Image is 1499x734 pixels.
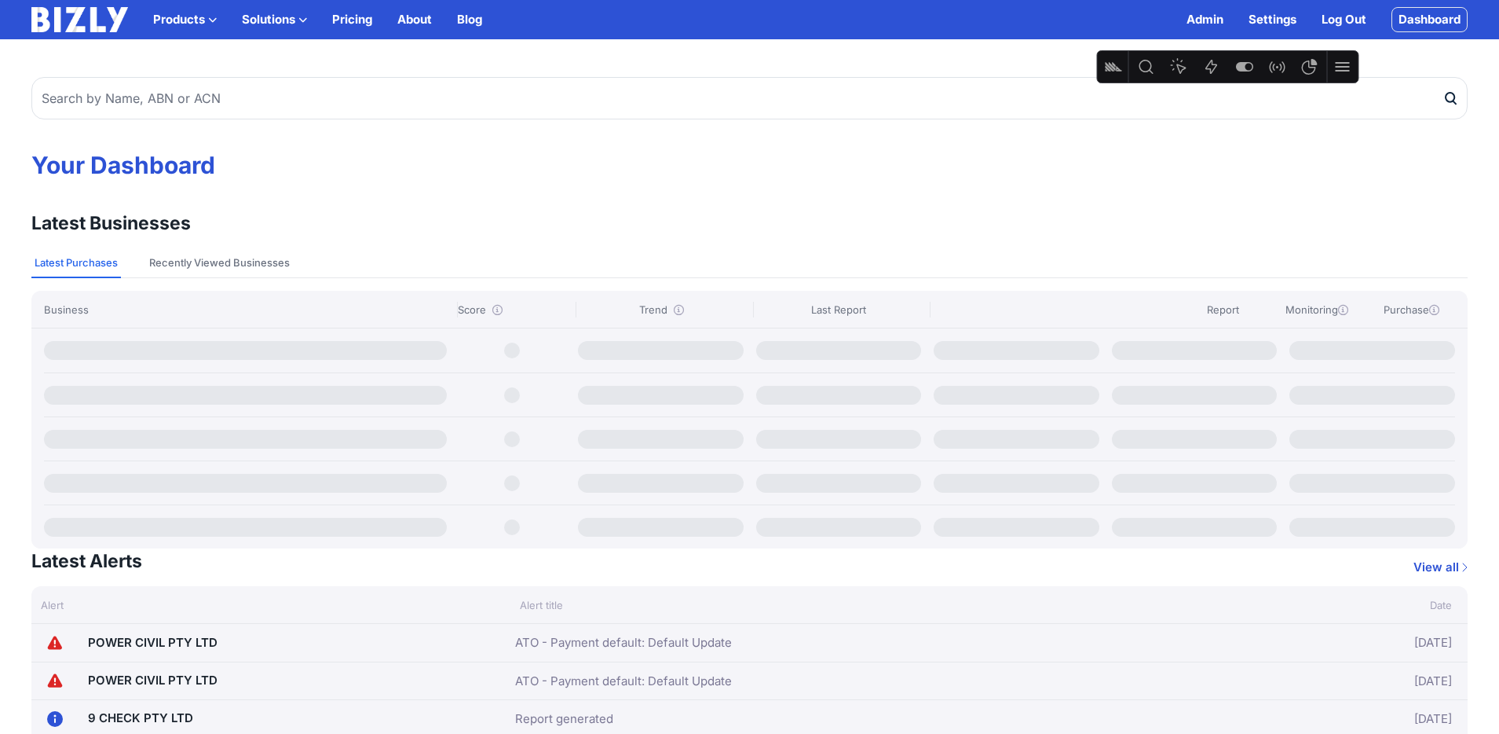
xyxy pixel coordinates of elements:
[753,302,924,317] div: Last Report
[1413,558,1468,577] a: View all
[31,77,1468,119] input: Search by Name, ABN or ACN
[31,549,142,574] h3: Latest Alerts
[88,710,193,725] a: 9 CHECK PTY LTD
[332,10,372,29] a: Pricing
[44,302,451,317] div: Business
[1249,10,1296,29] a: Settings
[397,10,432,29] a: About
[31,151,1468,179] h1: Your Dashboard
[88,673,218,688] a: POWER CIVIL PTY LTD
[1186,10,1223,29] a: Admin
[1218,630,1452,655] div: [DATE]
[242,10,307,29] button: Solutions
[515,672,732,691] a: ATO - Payment default: Default Update
[510,597,1229,613] div: Alert title
[457,10,482,29] a: Blog
[88,635,218,650] a: POWER CIVIL PTY LTD
[515,710,613,728] a: Report generated
[576,302,747,317] div: Trend
[153,10,217,29] button: Products
[1228,597,1468,613] div: Date
[457,302,569,317] div: Score
[1218,669,1452,693] div: [DATE]
[31,211,191,236] h3: Latest Businesses
[1218,706,1452,731] div: [DATE]
[1367,302,1455,317] div: Purchase
[31,597,510,613] div: Alert
[1322,10,1366,29] a: Log Out
[31,248,1468,278] nav: Tabs
[1179,302,1267,317] div: Report
[1391,7,1468,32] a: Dashboard
[31,248,121,278] button: Latest Purchases
[1273,302,1361,317] div: Monitoring
[515,633,732,652] a: ATO - Payment default: Default Update
[146,248,293,278] button: Recently Viewed Businesses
